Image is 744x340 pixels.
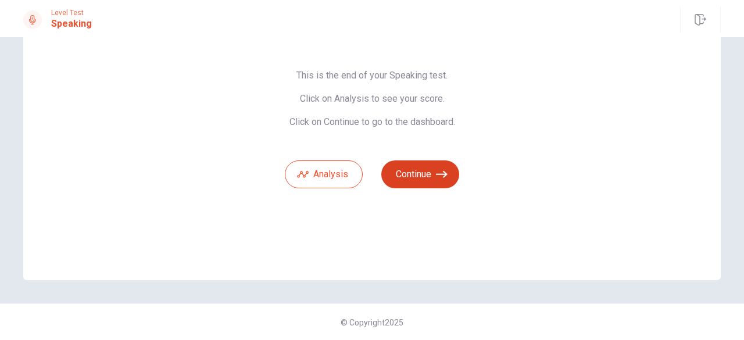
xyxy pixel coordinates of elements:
span: This is the end of your Speaking test. Click on Analysis to see your score. Click on Continue to ... [285,70,459,128]
span: Level Test [51,9,92,17]
span: © Copyright 2025 [341,318,403,327]
button: Continue [381,160,459,188]
h1: Speaking [51,17,92,31]
button: Analysis [285,160,363,188]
